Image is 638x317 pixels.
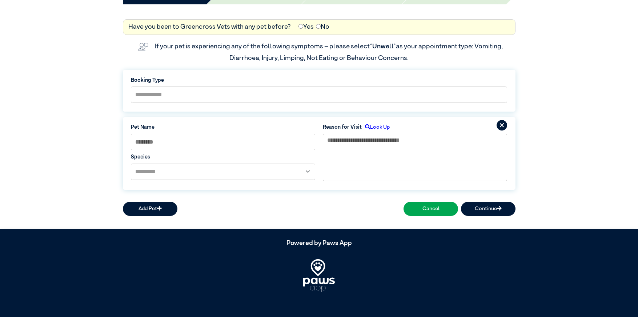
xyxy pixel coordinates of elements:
[123,202,177,216] button: Add Pet
[135,40,151,53] img: vet
[128,22,291,32] label: Have you been to Greencross Vets with any pet before?
[298,22,314,32] label: Yes
[362,124,390,132] label: Look Up
[123,240,515,248] h5: Powered by Paws App
[131,124,315,132] label: Pet Name
[131,153,315,161] label: Species
[298,24,303,29] input: Yes
[323,124,362,132] label: Reason for Visit
[155,43,504,61] label: If your pet is experiencing any of the following symptoms – please select as your appointment typ...
[461,202,515,216] button: Continue
[316,24,321,29] input: No
[303,259,334,292] img: PawsApp
[370,43,396,50] span: “Unwell”
[404,202,458,216] button: Cancel
[316,22,329,32] label: No
[131,77,507,85] label: Booking Type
